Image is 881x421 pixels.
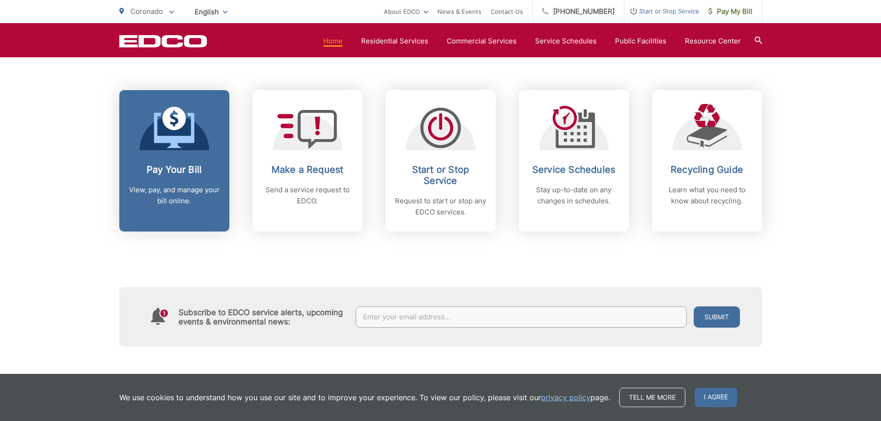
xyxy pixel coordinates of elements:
[361,36,428,47] a: Residential Services
[262,164,353,175] h2: Make a Request
[119,90,229,232] a: Pay Your Bill View, pay, and manage your bill online.
[685,36,741,47] a: Resource Center
[130,7,163,16] span: Coronado
[395,164,487,186] h2: Start or Stop Service
[395,195,487,218] p: Request to start or stop any EDCO services.
[323,36,343,47] a: Home
[541,392,591,403] a: privacy policy
[708,6,752,17] span: Pay My Bill
[695,388,737,407] span: I agree
[119,35,207,48] a: EDCD logo. Return to the homepage.
[619,388,685,407] a: Tell me more
[694,306,740,328] button: Submit
[129,184,220,207] p: View, pay, and manage your bill online.
[535,36,597,47] a: Service Schedules
[356,306,687,328] input: Enter your email address...
[615,36,666,47] a: Public Facilities
[262,184,353,207] p: Send a service request to EDCO.
[528,184,620,207] p: Stay up-to-date on any changes in schedules.
[119,392,610,403] p: We use cookies to understand how you use our site and to improve your experience. To view our pol...
[652,90,762,232] a: Recycling Guide Learn what you need to know about recycling.
[661,164,753,175] h2: Recycling Guide
[528,164,620,175] h2: Service Schedules
[179,308,347,326] h4: Subscribe to EDCO service alerts, upcoming events & environmental news:
[661,184,753,207] p: Learn what you need to know about recycling.
[253,90,363,232] a: Make a Request Send a service request to EDCO.
[491,6,523,17] a: Contact Us
[437,6,481,17] a: News & Events
[519,90,629,232] a: Service Schedules Stay up-to-date on any changes in schedules.
[447,36,517,47] a: Commercial Services
[384,6,428,17] a: About EDCO
[129,164,220,175] h2: Pay Your Bill
[188,4,234,20] span: English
